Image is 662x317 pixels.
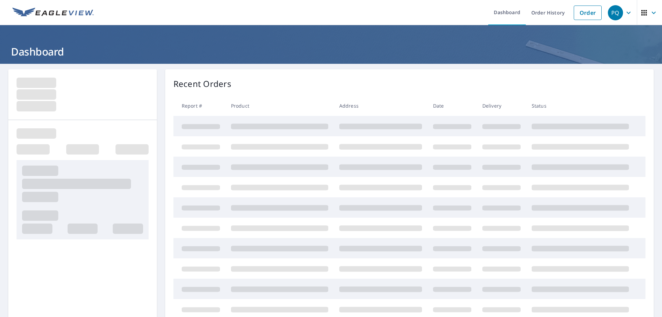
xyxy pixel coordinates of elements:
img: EV Logo [12,8,94,18]
th: Address [334,96,428,116]
th: Status [526,96,634,116]
p: Recent Orders [173,78,231,90]
th: Delivery [477,96,526,116]
h1: Dashboard [8,44,654,59]
th: Date [428,96,477,116]
div: PQ [608,5,623,20]
th: Product [225,96,334,116]
th: Report # [173,96,225,116]
a: Order [574,6,602,20]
